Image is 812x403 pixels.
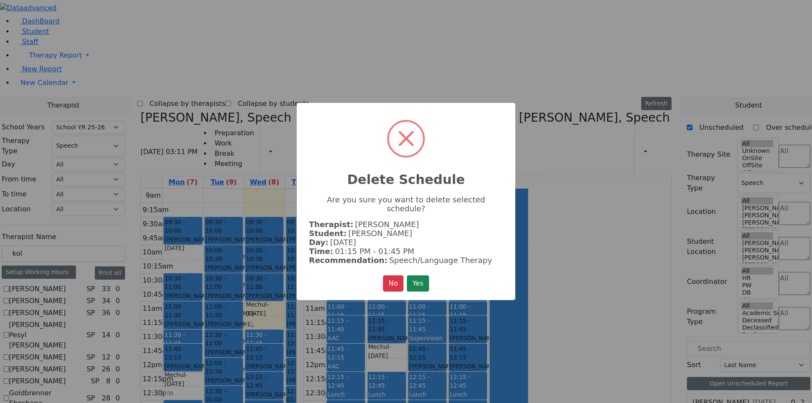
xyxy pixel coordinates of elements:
strong: Recommendation: [309,256,388,265]
strong: Day: [309,238,328,247]
p: Are you sure you want to delete selected schedule? [309,195,503,213]
button: No [383,275,403,292]
button: Yes [407,275,429,292]
span: Speech/Language Therapy [389,256,492,265]
span: [PERSON_NAME] [355,220,419,229]
strong: Time: [309,247,333,256]
strong: Therapist: [309,220,353,229]
span: 01:15 PM - 01:45 PM [335,247,414,256]
h2: Delete Schedule [297,162,515,187]
span: [PERSON_NAME] [348,229,412,238]
strong: Student: [309,229,347,238]
span: [DATE] [330,238,356,247]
